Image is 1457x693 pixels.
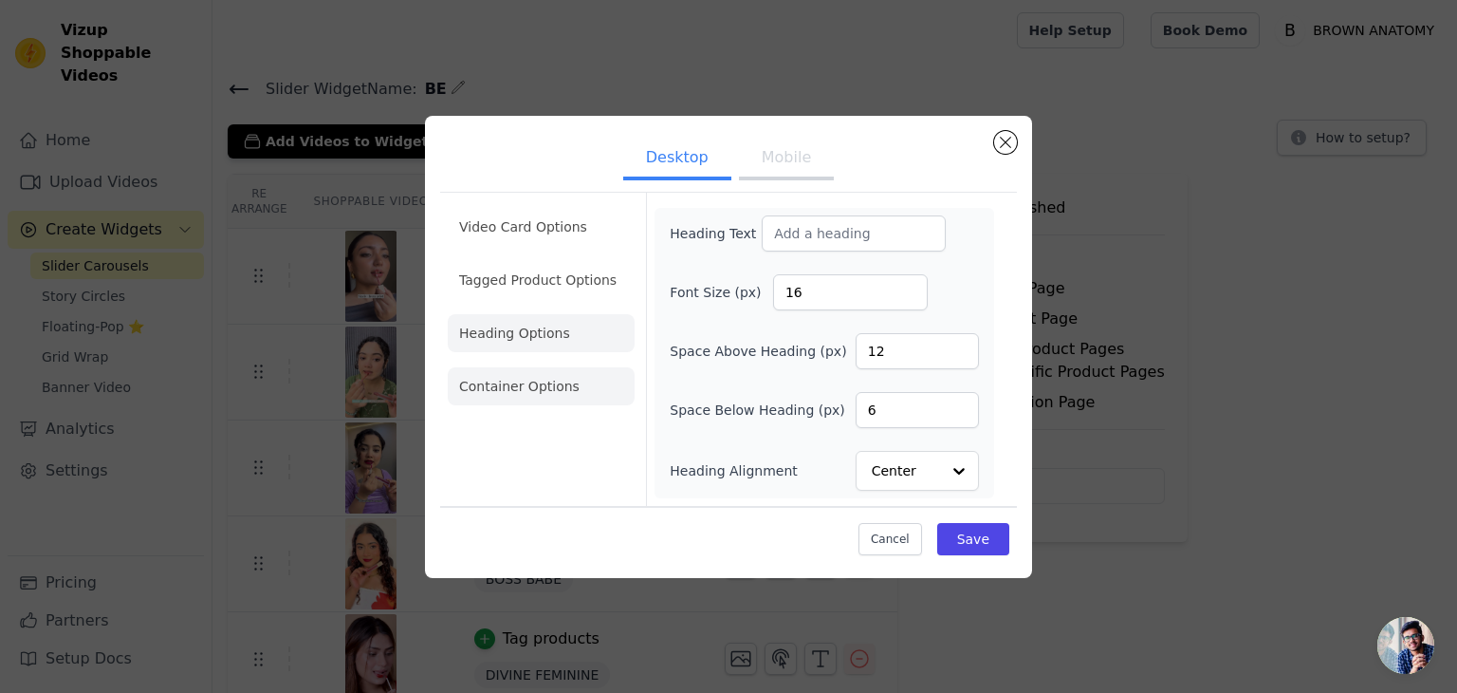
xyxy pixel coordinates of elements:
[670,461,801,480] label: Heading Alignment
[762,215,946,252] input: Add a heading
[448,367,635,405] li: Container Options
[670,401,845,420] label: Space Below Heading (px)
[670,283,773,302] label: Font Size (px)
[937,523,1009,555] button: Save
[448,208,635,246] li: Video Card Options
[1377,617,1434,674] div: Open chat
[448,314,635,352] li: Heading Options
[623,139,731,180] button: Desktop
[739,139,834,180] button: Mobile
[858,523,922,555] button: Cancel
[994,131,1017,154] button: Close modal
[448,261,635,299] li: Tagged Product Options
[670,224,762,243] label: Heading Text
[670,342,846,361] label: Space Above Heading (px)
